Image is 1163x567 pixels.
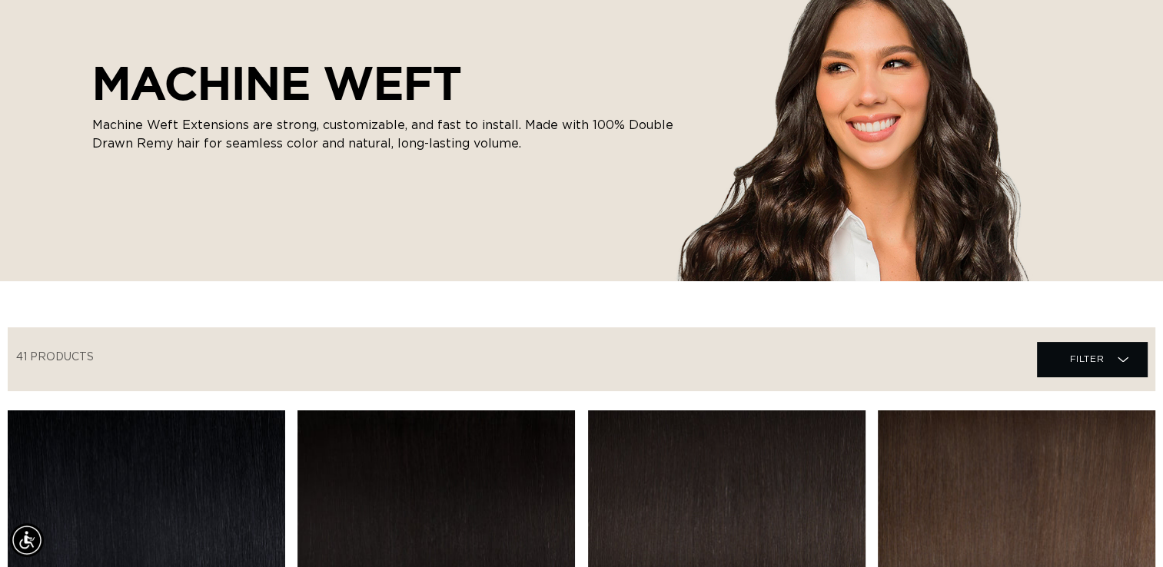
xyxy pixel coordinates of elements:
h2: MACHINE WEFT [92,56,676,110]
div: Accessibility Menu [10,523,44,557]
span: Filter [1069,344,1104,373]
span: 41 products [16,352,94,363]
p: Machine Weft Extensions are strong, customizable, and fast to install. Made with 100% Double Draw... [92,116,676,153]
summary: Filter [1037,342,1147,376]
